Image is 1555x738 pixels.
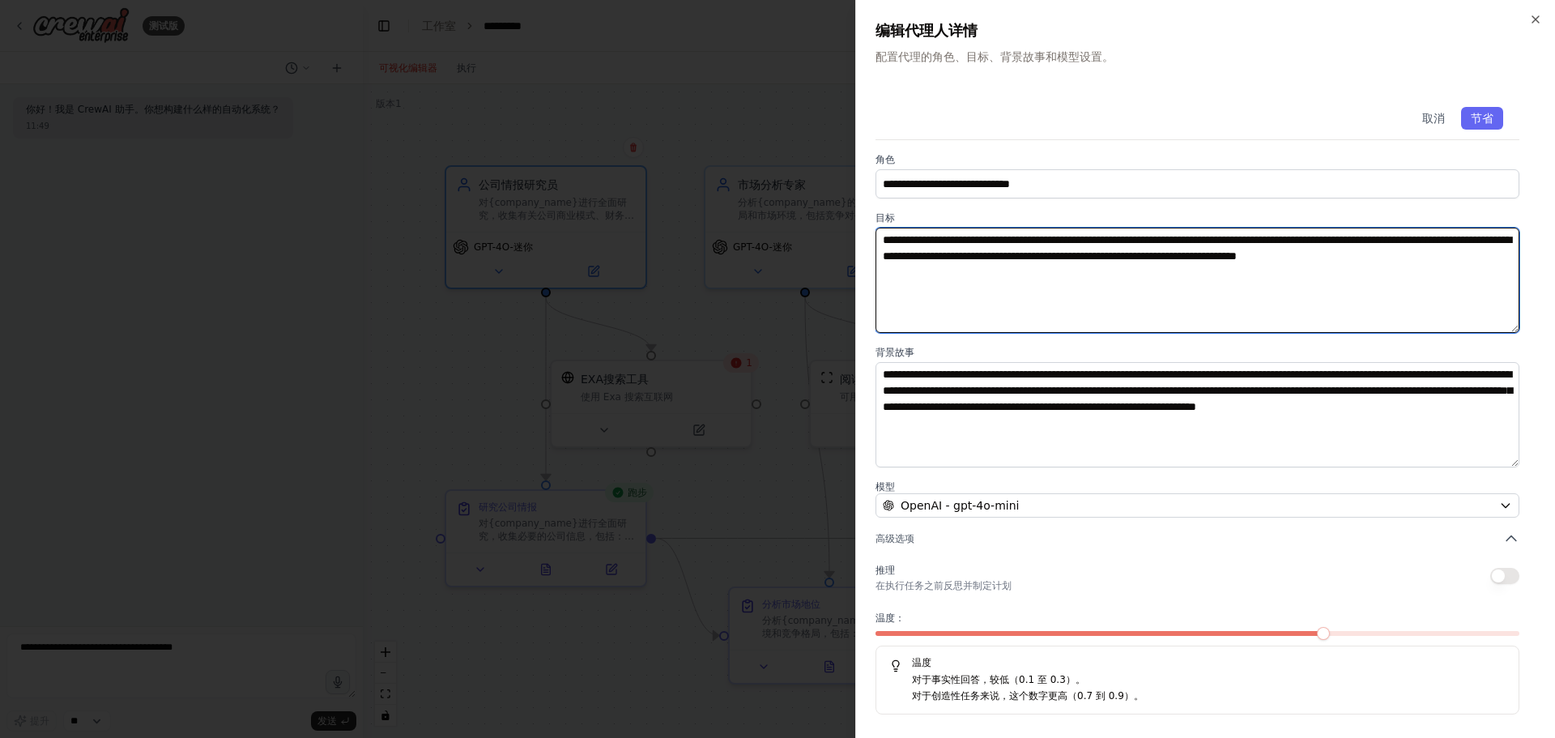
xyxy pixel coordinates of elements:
font: 对于创造性任务来说，这个数字更高（0.7 到 0.9）。 [912,690,1144,702]
font: 目标 [875,212,895,224]
button: 取消 [1412,107,1455,130]
button: 节省 [1461,107,1503,130]
button: 高级选项 [875,531,1519,547]
font: 配置代理的角色、目标、背景故事和模型设置。 [875,50,1114,63]
font: 节省 [1471,112,1493,125]
font: 温度： [875,612,905,624]
font: 角色 [875,154,895,165]
font: 推理 [875,565,895,576]
font: 对于事实性回答，较低（0.1 至 0.3）。 [912,674,1085,685]
font: 模型 [875,481,895,493]
font: 温度 [912,657,931,668]
button: OpenAI - gpt-4o-mini [875,493,1519,518]
font: 高级选项 [875,533,914,544]
span: OpenAI - gpt-4o-mini [901,497,1019,514]
font: 编辑代理人详情 [875,22,978,39]
font: 背景故事 [875,347,914,358]
font: 在执行任务之前反思并制定计划 [875,580,1012,591]
font: 取消 [1422,112,1445,125]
